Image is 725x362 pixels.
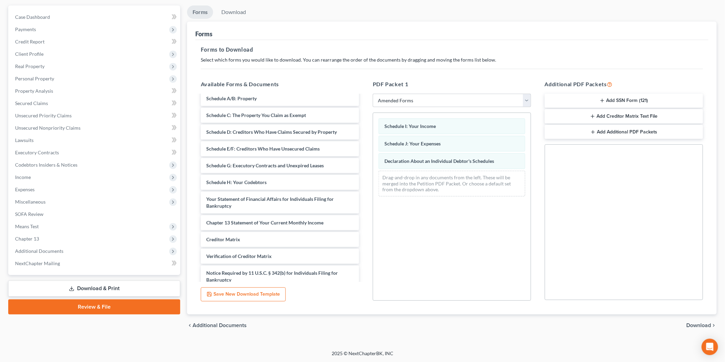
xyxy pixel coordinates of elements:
[687,323,711,328] span: Download
[10,208,180,220] a: SOFA Review
[206,163,324,168] span: Schedule G: Executory Contracts and Unexpired Leases
[206,196,334,209] span: Your Statement of Financial Affairs for Individuals Filing for Bankruptcy
[206,146,320,152] span: Schedule E/F: Creditors Who Have Unsecured Claims
[10,36,180,48] a: Credit Report
[384,158,494,164] span: Declaration About an Individual Debtor's Schedules
[201,46,703,54] h5: Forms to Download
[206,95,257,101] span: Schedule A/B: Property
[15,100,48,106] span: Secured Claims
[206,253,272,259] span: Verification of Creditor Matrix
[15,186,35,192] span: Expenses
[15,76,54,81] span: Personal Property
[187,5,213,19] a: Forms
[206,112,306,118] span: Schedule C: The Property You Claim as Exempt
[187,323,193,328] i: chevron_left
[15,260,60,266] span: NextChapter Mailing
[702,339,718,355] div: Open Intercom Messenger
[15,174,31,180] span: Income
[545,109,703,124] button: Add Creditor Matrix Text File
[15,125,81,131] span: Unsecured Nonpriority Claims
[15,26,36,32] span: Payments
[8,299,180,314] a: Review & File
[15,113,72,118] span: Unsecured Priority Claims
[10,122,180,134] a: Unsecured Nonpriority Claims
[206,236,240,242] span: Creditor Matrix
[206,220,323,225] span: Chapter 13 Statement of Your Current Monthly Income
[384,123,436,129] span: Schedule I: Your Income
[373,80,531,88] h5: PDF Packet 1
[545,125,703,139] button: Add Additional PDF Packets
[187,323,247,328] a: chevron_left Additional Documents
[10,109,180,122] a: Unsecured Priority Claims
[195,30,212,38] div: Forms
[10,11,180,23] a: Case Dashboard
[216,5,251,19] a: Download
[545,80,703,88] h5: Additional PDF Packets
[384,141,441,146] span: Schedule J: Your Expenses
[711,323,717,328] i: chevron_right
[10,97,180,109] a: Secured Claims
[15,199,46,205] span: Miscellaneous
[15,211,44,217] span: SOFA Review
[15,223,39,229] span: Means Test
[201,56,703,63] p: Select which forms you would like to download. You can rearrange the order of the documents by dr...
[193,323,247,328] span: Additional Documents
[15,88,53,94] span: Property Analysis
[206,270,338,283] span: Notice Required by 11 U.S.C. § 342(b) for Individuals Filing for Bankruptcy
[10,146,180,159] a: Executory Contracts
[687,323,717,328] button: Download chevron_right
[15,150,59,155] span: Executory Contracts
[206,179,267,185] span: Schedule H: Your Codebtors
[201,80,359,88] h5: Available Forms & Documents
[379,171,525,196] div: Drag-and-drop in any documents from the left. These will be merged into the Petition PDF Packet. ...
[545,94,703,108] button: Add SSN Form (121)
[15,236,39,242] span: Chapter 13
[10,134,180,146] a: Lawsuits
[15,248,63,254] span: Additional Documents
[10,85,180,97] a: Property Analysis
[10,257,180,270] a: NextChapter Mailing
[15,39,45,44] span: Credit Report
[15,51,44,57] span: Client Profile
[15,137,34,143] span: Lawsuits
[15,162,77,168] span: Codebtors Insiders & Notices
[206,129,337,135] span: Schedule D: Creditors Who Have Claims Secured by Property
[15,14,50,20] span: Case Dashboard
[201,287,286,302] button: Save New Download Template
[15,63,45,69] span: Real Property
[8,281,180,297] a: Download & Print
